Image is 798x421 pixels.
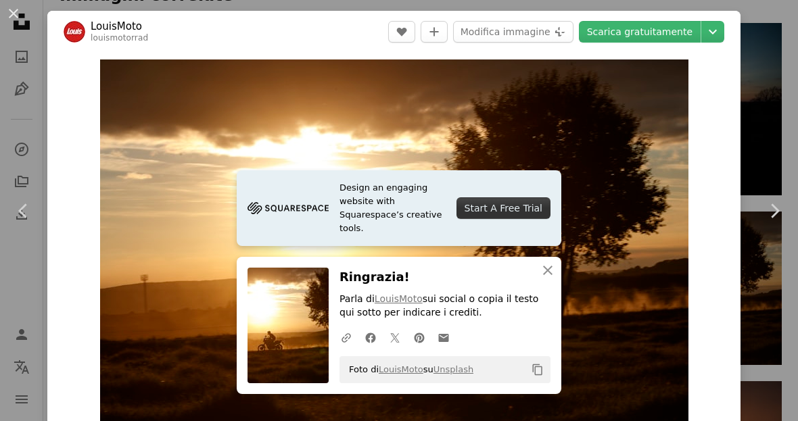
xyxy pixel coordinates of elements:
p: Parla di sui social o copia il testo qui sotto per indicare i crediti. [339,293,550,320]
a: Avanti [751,146,798,276]
a: Condividi su Pinterest [407,324,431,351]
img: file-1705255347840-230a6ab5bca9image [248,198,329,218]
button: Mi piace [388,21,415,43]
a: Condividi su Twitter [383,324,407,351]
a: Unsplash [433,364,473,374]
a: LouisMoto [375,293,423,304]
a: Design an engaging website with Squarespace’s creative tools.Start A Free Trial [237,170,561,246]
span: Design an engaging website with Squarespace’s creative tools. [339,181,446,235]
button: Aggiungi alla Collezione [421,21,448,43]
a: Scarica gratuitamente [579,21,701,43]
a: Condividi per email [431,324,456,351]
img: Vai al profilo di LouisMoto [64,21,85,43]
button: Scegli le dimensioni del download [701,21,724,43]
a: Condividi su Facebook [358,324,383,351]
a: LouisMoto [379,364,423,374]
h3: Ringrazia! [339,268,550,287]
a: louismotorrad [91,33,148,43]
button: Copia negli appunti [526,358,549,381]
a: LouisMoto [91,20,148,33]
div: Start A Free Trial [456,197,550,219]
span: Foto di su [342,359,473,380]
button: Modifica immagine [453,21,573,43]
